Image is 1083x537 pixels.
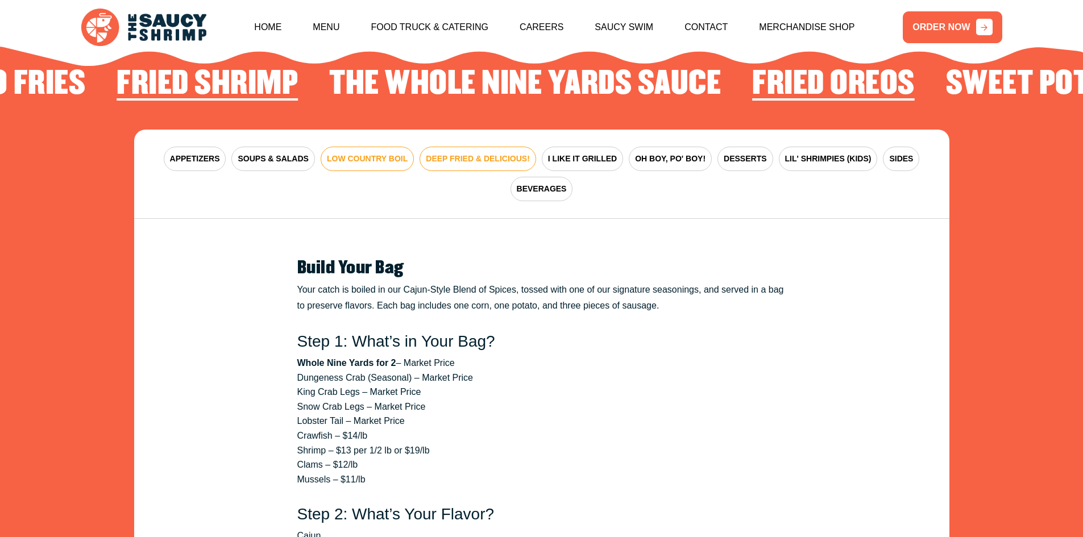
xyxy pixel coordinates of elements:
span: DESSERTS [724,153,766,165]
button: DESSERTS [717,147,773,171]
a: Home [254,3,281,52]
a: Careers [520,3,563,52]
a: ORDER NOW [903,11,1002,43]
h2: Fried Oreos [752,66,915,102]
img: logo [81,9,206,47]
a: Food Truck & Catering [371,3,488,52]
a: Saucy Swim [595,3,653,52]
li: Crawfish – $14/lb [297,428,786,443]
span: LOW COUNTRY BOIL [327,153,408,165]
button: SIDES [883,147,919,171]
li: 3 of 4 [752,66,915,106]
button: BEVERAGES [511,177,573,201]
a: Merchandise Shop [759,3,854,52]
span: SIDES [889,153,913,165]
span: BEVERAGES [517,183,567,195]
span: OH BOY, PO' BOY! [635,153,706,165]
li: Shrimp – $13 per 1/2 lb or $19/lb [297,443,786,458]
button: SOUPS & SALADS [231,147,314,171]
h3: Step 2: What’s Your Flavor? [297,505,786,524]
button: LIL' SHRIMPIES (KIDS) [779,147,878,171]
li: Snow Crab Legs – Market Price [297,399,786,414]
button: LOW COUNTRY BOIL [321,147,414,171]
h2: Build Your Bag [297,259,786,278]
li: 2 of 4 [329,66,721,106]
a: Menu [313,3,339,52]
h2: Fried Shrimp [117,66,298,102]
li: King Crab Legs – Market Price [297,385,786,399]
li: – Market Price [297,356,786,371]
span: APPETIZERS [170,153,220,165]
button: DEEP FRIED & DELICIOUS! [420,147,536,171]
li: Clams – $12/lb [297,457,786,472]
button: APPETIZERS [164,147,226,171]
span: LIL' SHRIMPIES (KIDS) [785,153,872,165]
li: Mussels – $11/lb [297,472,786,487]
li: Dungeness Crab (Seasonal) – Market Price [297,371,786,385]
button: I LIKE IT GRILLED [542,147,623,171]
span: I LIKE IT GRILLED [548,153,617,165]
span: SOUPS & SALADS [238,153,308,165]
h3: Step 1: What’s in Your Bag? [297,332,786,351]
p: Your catch is boiled in our Cajun-Style Blend of Spices, tossed with one of our signature seasoni... [297,282,786,314]
button: OH BOY, PO' BOY! [629,147,712,171]
strong: Whole Nine Yards for 2 [297,358,396,368]
span: DEEP FRIED & DELICIOUS! [426,153,530,165]
li: 1 of 4 [117,66,298,106]
a: Contact [684,3,728,52]
li: Lobster Tail – Market Price [297,414,786,428]
h2: The Whole Nine Yards Sauce [329,66,721,102]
